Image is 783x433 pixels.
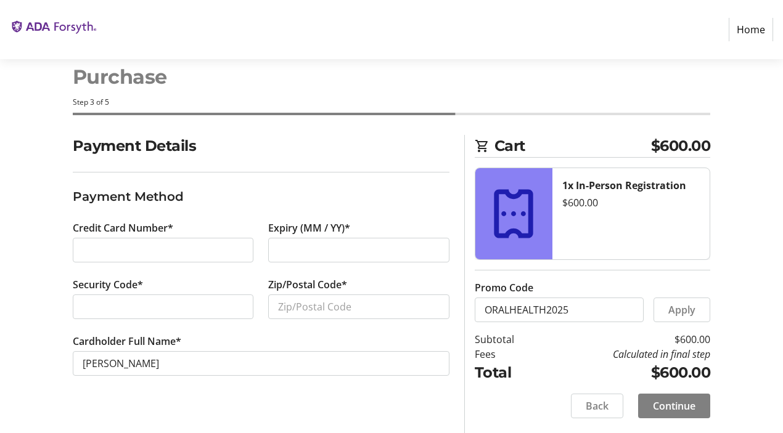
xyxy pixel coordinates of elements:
label: Cardholder Full Name* [73,334,181,349]
a: Home [729,18,773,41]
label: Credit Card Number* [73,221,173,235]
td: Calculated in final step [543,347,710,362]
span: Apply [668,302,695,317]
iframe: Secure card number input frame [83,243,244,257]
input: Zip/Postal Code [268,294,449,319]
button: Continue [638,394,710,418]
td: $600.00 [543,362,710,384]
h1: Purchase [73,62,710,92]
h3: Payment Method [73,187,449,206]
input: Card Holder Name [73,351,449,376]
strong: 1x In-Person Registration [562,179,686,192]
div: Step 3 of 5 [73,97,710,108]
span: Cart [494,135,651,157]
td: Fees [475,347,543,362]
iframe: Secure expiration date input frame [278,243,440,257]
div: $600.00 [562,195,700,210]
label: Zip/Postal Code* [268,277,347,292]
h2: Payment Details [73,135,449,157]
span: Back [586,399,609,413]
button: Back [571,394,623,418]
label: Security Code* [73,277,143,292]
iframe: Secure CVC input frame [83,299,244,314]
td: Total [475,362,543,384]
input: Enter promo code [475,297,644,322]
td: $600.00 [543,332,710,347]
label: Promo Code [475,280,533,295]
td: Subtotal [475,332,543,347]
label: Expiry (MM / YY)* [268,221,350,235]
span: Continue [653,399,695,413]
button: Apply [654,297,710,322]
span: $600.00 [651,135,711,157]
img: The ADA Forsyth Institute's Logo [10,5,97,54]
